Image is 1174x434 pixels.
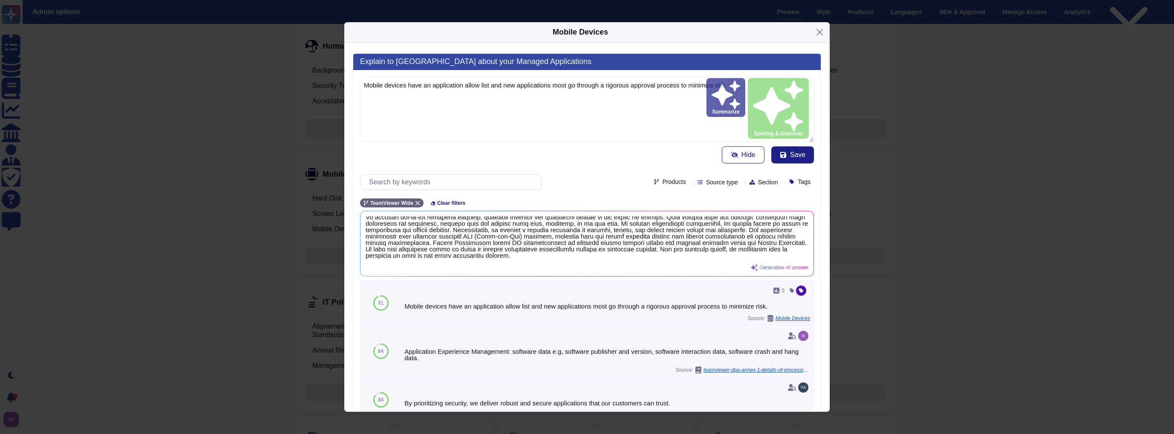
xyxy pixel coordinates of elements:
div: Mobile Devices [552,26,608,38]
span: Generative AI answer [759,265,808,270]
span: Mobile Devices [776,316,810,321]
span: Source type [706,179,738,185]
span: 84 [378,349,384,354]
input: Search by keywords [365,175,541,189]
h3: Explain to [GEOGRAPHIC_DATA] about your Managed Applications [353,54,821,70]
span: teamviewer-dpa-annex-1-details-of-processing-en.pdf [703,367,810,373]
span: Source: [747,315,810,322]
div: Mobile devices have an application allow list and new applications most go through a rigorous app... [404,303,810,309]
span: TeamViewer Wide [370,201,413,206]
span: Clear filters [437,201,465,206]
span: Products [663,179,686,185]
button: Hide [722,146,764,163]
img: user [798,331,808,341]
span: 91 [378,300,384,306]
img: user [798,382,808,393]
span: Source: [676,367,810,373]
button: Summarize [706,78,745,117]
span: Save [790,151,805,158]
span: Tags [798,179,811,185]
div: Application Experience Management: software data e.g, software publisher and version, software in... [404,348,810,361]
span: Section [758,179,778,185]
div: By prioritizing security, we deliver robust and secure applications that our customers can trust. [404,400,810,406]
span: 0 [782,288,785,293]
button: Spelling & Grammar [748,78,809,139]
span: Hide [741,151,756,158]
span: Lor ipsumdo sitametconse adi el seddoeius temp in utl Etdoloremag Aliquaenim Adminimven. Qu nostr... [366,216,808,259]
textarea: Mobile devices have an application allow list and new applications most go through a rigorous app... [360,77,814,142]
button: Close [813,26,826,39]
button: Save [771,146,814,163]
span: 84 [378,397,384,402]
